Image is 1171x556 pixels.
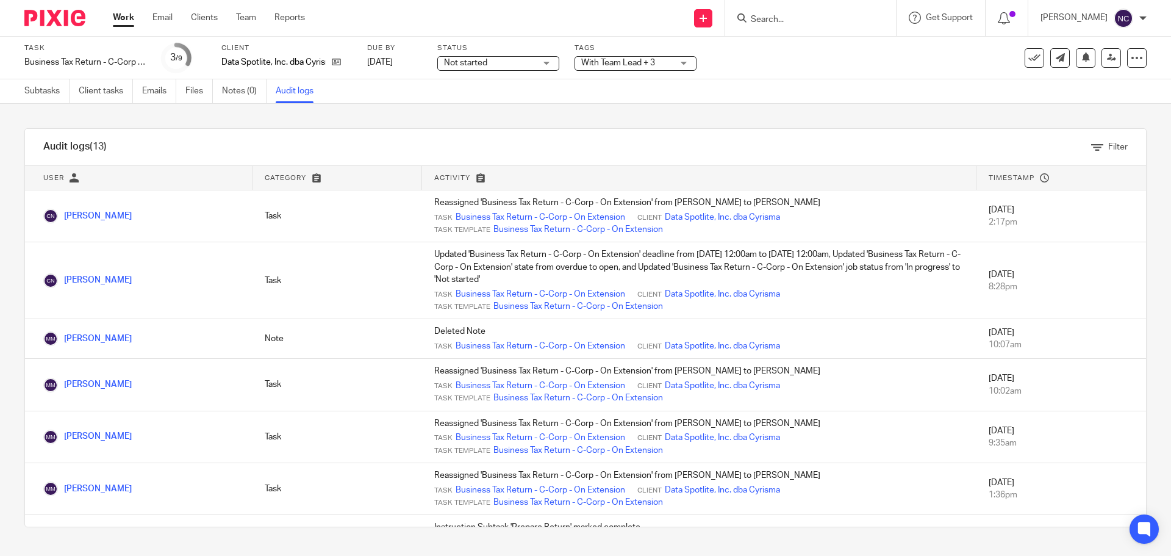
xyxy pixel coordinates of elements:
span: Activity [434,175,470,181]
a: Business Tax Return - C-Corp - On Extension [456,288,625,300]
a: Work [113,12,134,24]
span: Not started [444,59,487,67]
td: [DATE] [976,359,1146,411]
a: Business Tax Return - C-Corp - On Extension [493,496,663,508]
span: Client [637,486,662,496]
label: Client [221,43,352,53]
span: Get Support [926,13,973,22]
label: Task [24,43,146,53]
a: Business Tax Return - C-Corp - On Extension [456,484,625,496]
td: Reassigned 'Business Tax Return - C-Corp - On Extension' from [PERSON_NAME] to [PERSON_NAME] [422,190,976,242]
a: [PERSON_NAME] [43,485,132,493]
a: Clients [191,12,218,24]
div: 2:17pm [989,216,1134,228]
a: Notes (0) [222,79,267,103]
span: Client [637,381,662,391]
td: Reassigned 'Business Tax Return - C-Corp - On Extension' from [PERSON_NAME] to [PERSON_NAME] [422,359,976,411]
a: Audit logs [276,79,323,103]
td: Reassigned 'Business Tax Return - C-Corp - On Extension' from [PERSON_NAME] to [PERSON_NAME] [422,411,976,463]
a: Data Spotlite, Inc. dba Cyrisma [665,380,780,392]
td: [DATE] [976,190,1146,242]
span: Filter [1108,143,1128,151]
a: Team [236,12,256,24]
a: Business Tax Return - C-Corp - On Extension [456,380,625,392]
span: Task [434,342,453,352]
td: Task [252,190,422,242]
a: [PERSON_NAME] [43,276,132,284]
img: Chris Nowicki [43,209,58,223]
a: Data Spotlite, Inc. dba Cyrisma [665,211,780,223]
div: 8:28pm [989,281,1134,293]
img: Morgan Muriel [43,331,58,346]
span: Task [434,433,453,443]
img: Morgan Muriel [43,378,58,392]
span: Task Template [434,302,490,312]
a: Business Tax Return - C-Corp - On Extension [456,340,625,352]
td: Task [252,411,422,463]
td: Updated 'Business Tax Return - C-Corp - On Extension' deadline from [DATE] 12:00am to [DATE] 12:0... [422,242,976,319]
a: Files [185,79,213,103]
span: Client [637,213,662,223]
span: With Team Lead + 3 [581,59,655,67]
a: Emails [142,79,176,103]
span: Task [434,486,453,496]
td: [DATE] [976,242,1146,319]
a: [PERSON_NAME] [43,432,132,441]
a: Subtasks [24,79,70,103]
a: Email [152,12,173,24]
div: 3 [170,51,182,65]
p: [PERSON_NAME] [1040,12,1108,24]
td: Task [252,463,422,515]
a: Business Tax Return - C-Corp - On Extension [493,444,663,457]
a: Business Tax Return - C-Corp - On Extension [456,431,625,444]
a: Business Tax Return - C-Corp - On Extension [456,211,625,223]
a: Reports [274,12,305,24]
label: Tags [575,43,697,53]
input: Search [750,15,859,26]
label: Due by [367,43,422,53]
p: Data Spotlite, Inc. dba Cyrisma [221,56,326,68]
img: svg%3E [1114,9,1133,28]
td: Task [252,242,422,319]
div: 9:35am [989,437,1134,449]
span: Task [434,381,453,391]
span: Task Template [434,225,490,235]
a: Business Tax Return - C-Corp - On Extension [493,392,663,404]
span: Task Template [434,394,490,403]
img: Morgan Muriel [43,482,58,496]
a: [PERSON_NAME] [43,212,132,220]
div: Business Tax Return - C-Corp - On Extension [24,56,146,68]
a: Client tasks [79,79,133,103]
span: Client [637,342,662,352]
td: Task [252,359,422,411]
a: Data Spotlite, Inc. dba Cyrisma [665,431,780,444]
span: User [43,175,64,181]
span: Task Template [434,446,490,456]
div: 10:07am [989,339,1134,351]
td: [DATE] [976,463,1146,515]
span: Timestamp [989,175,1034,181]
span: [DATE] [367,58,393,67]
span: Task [434,213,453,223]
td: Note [252,319,422,359]
span: Client [637,433,662,443]
img: Chris Nowicki [43,273,58,288]
a: Data Spotlite, Inc. dba Cyrisma [665,484,780,496]
span: Category [265,175,306,181]
td: Deleted Note [422,319,976,359]
a: Business Tax Return - C-Corp - On Extension [493,223,663,236]
a: [PERSON_NAME] [43,380,132,389]
small: /9 [176,55,182,62]
a: Data Spotlite, Inc. dba Cyrisma [665,288,780,300]
a: [PERSON_NAME] [43,334,132,343]
td: [DATE] [976,411,1146,463]
img: Pixie [24,10,85,26]
a: Business Tax Return - C-Corp - On Extension [493,300,663,312]
td: Reassigned 'Business Tax Return - C-Corp - On Extension' from [PERSON_NAME] to [PERSON_NAME] [422,463,976,515]
span: Task Template [434,498,490,508]
td: [DATE] [976,319,1146,359]
div: 10:02am [989,385,1134,397]
a: Data Spotlite, Inc. dba Cyrisma [665,340,780,352]
label: Status [437,43,559,53]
